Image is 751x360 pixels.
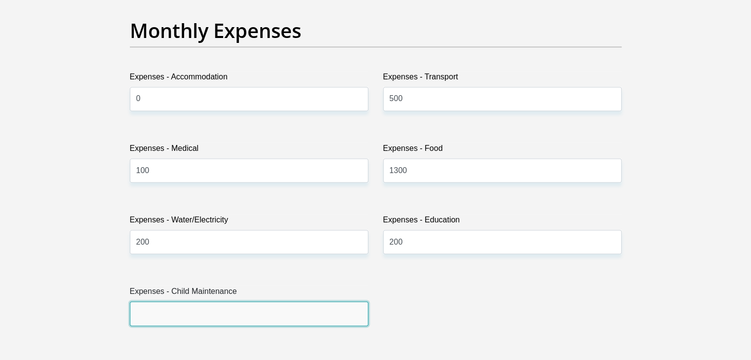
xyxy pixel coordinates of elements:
label: Expenses - Medical [130,143,368,158]
input: Expenses - Transport [383,87,622,111]
label: Expenses - Food [383,143,622,158]
input: Expenses - Education [383,230,622,254]
label: Expenses - Child Maintenance [130,286,368,301]
input: Expenses - Water/Electricity [130,230,368,254]
input: Expenses - Child Maintenance [130,301,368,325]
input: Expenses - Food [383,158,622,182]
input: Expenses - Accommodation [130,87,368,111]
label: Expenses - Accommodation [130,71,368,87]
label: Expenses - Transport [383,71,622,87]
label: Expenses - Education [383,214,622,230]
label: Expenses - Water/Electricity [130,214,368,230]
h2: Monthly Expenses [130,19,622,42]
input: Expenses - Medical [130,158,368,182]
